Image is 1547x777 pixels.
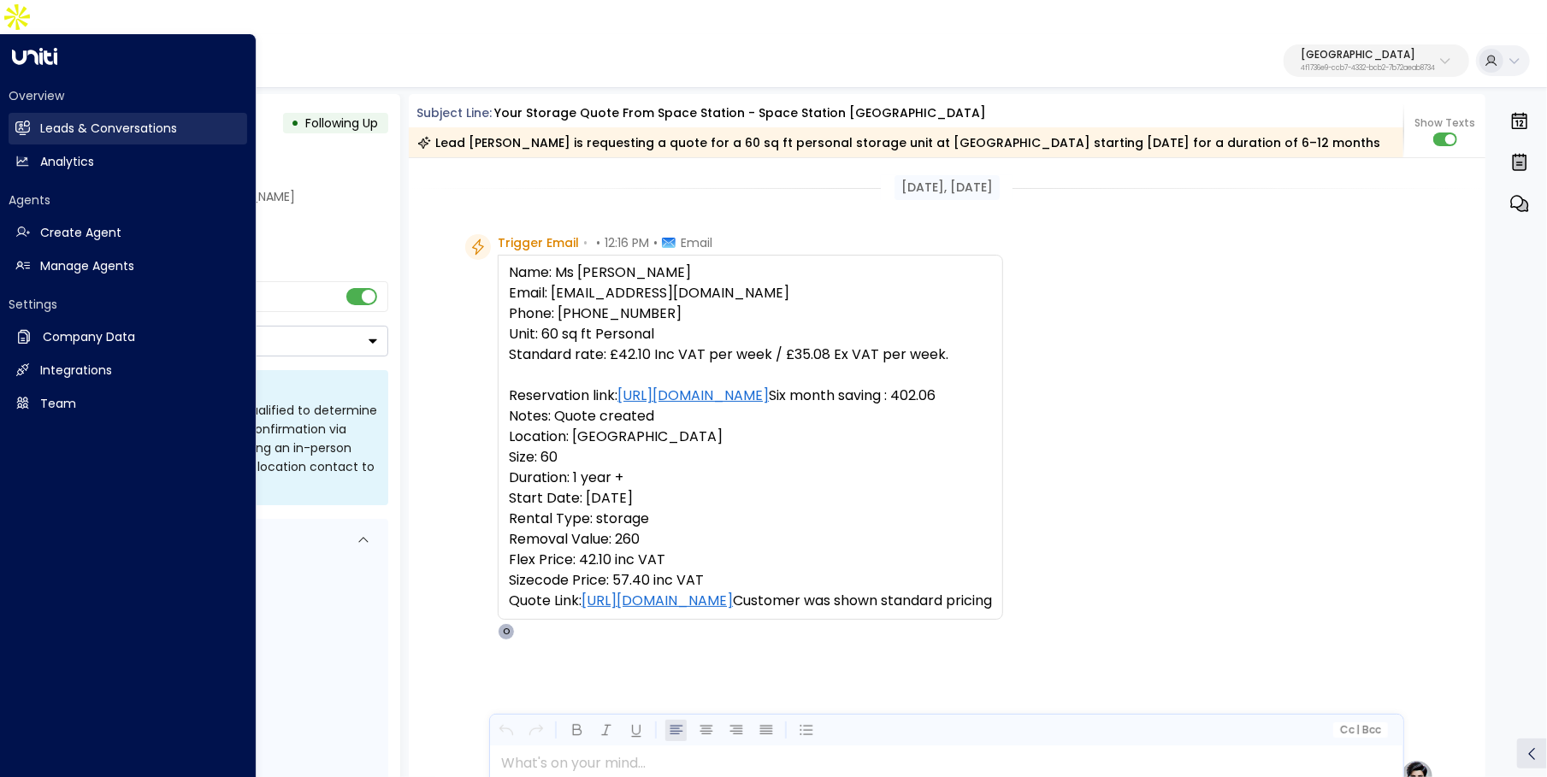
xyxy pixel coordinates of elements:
button: Undo [495,720,517,741]
span: | [1356,724,1360,736]
h2: Company Data [43,328,135,346]
h2: Integrations [40,362,112,380]
a: Analytics [9,146,247,178]
button: [GEOGRAPHIC_DATA]4f1736e9-ccb7-4332-bcb2-7b72aeab8734 [1284,44,1469,77]
a: Team [9,388,247,420]
h2: Overview [9,87,247,104]
a: Leads & Conversations [9,113,247,144]
div: Your storage quote from Space Station - Space Station [GEOGRAPHIC_DATA] [494,104,986,122]
a: [URL][DOMAIN_NAME] [617,386,769,406]
h2: Agents [9,191,247,209]
div: • [292,108,300,138]
button: Redo [525,720,546,741]
span: Subject Line: [417,104,493,121]
button: Cc|Bcc [1333,722,1388,739]
div: O [498,623,515,640]
span: • [653,234,658,251]
span: Cc Bcc [1340,724,1381,736]
span: Trigger Email [498,234,579,251]
span: Email [681,234,712,251]
h2: Create Agent [40,224,121,242]
span: Following Up [306,115,379,132]
span: • [596,234,600,251]
pre: Name: Ms [PERSON_NAME] Email: [EMAIL_ADDRESS][DOMAIN_NAME] Phone: [PHONE_NUMBER] Unit: 60 sq ft P... [509,262,992,611]
h2: Settings [9,296,247,313]
h2: Team [40,395,76,413]
span: 12:16 PM [605,234,649,251]
div: [DATE], [DATE] [895,175,1000,200]
span: Show Texts [1414,115,1475,131]
div: Lead [PERSON_NAME] is requesting a quote for a 60 sq ft personal storage unit at [GEOGRAPHIC_DATA... [417,134,1381,151]
h2: Manage Agents [40,257,134,275]
a: Create Agent [9,217,247,249]
a: Integrations [9,355,247,386]
a: [URL][DOMAIN_NAME] [582,591,733,611]
span: • [583,234,588,251]
a: Manage Agents [9,250,247,282]
h2: Leads & Conversations [40,120,177,138]
p: 4f1736e9-ccb7-4332-bcb2-7b72aeab8734 [1301,65,1435,72]
h2: Analytics [40,153,94,171]
p: [GEOGRAPHIC_DATA] [1301,50,1435,60]
a: Company Data [9,321,247,353]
